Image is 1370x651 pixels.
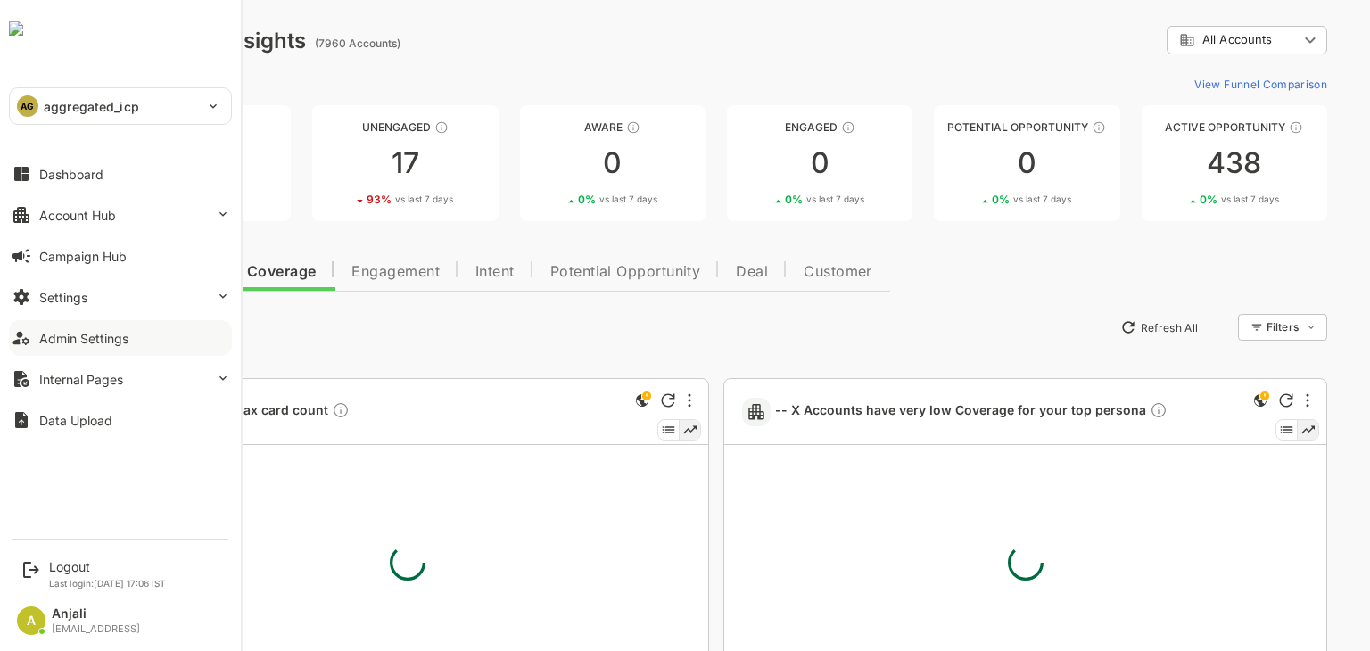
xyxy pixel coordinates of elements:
div: 8K [43,149,228,177]
div: 93 % [304,193,391,206]
div: These accounts are MQAs and can be passed on to Inside Sales [1029,120,1044,135]
div: A [17,606,45,635]
div: Filters [1204,320,1236,334]
div: 3 % [101,193,180,206]
div: These accounts have not shown enough engagement and need nurturing [372,120,386,135]
button: Campaign Hub [9,238,232,274]
a: AwareThese accounts have just entered the buying cycle and need further nurturing00%vs last 7 days [458,105,643,221]
div: All Accounts [1104,23,1265,58]
div: 0 % [722,193,802,206]
div: 0 % [516,193,595,206]
div: 438 [1079,149,1265,177]
span: -- Contacts max card count [95,401,287,422]
a: UnreachedThese accounts have not been engaged with for a defined time period8K3%vs last 7 days [43,105,228,221]
span: vs last 7 days [122,193,180,206]
div: 17 [250,149,435,177]
div: AG [17,95,38,117]
button: Dashboard [9,156,232,192]
div: Anjali [52,606,140,622]
div: Dashboard Insights [43,28,243,54]
div: These accounts have not been engaged with for a defined time period [164,120,178,135]
span: All Accounts [1140,33,1209,46]
div: Unreached [43,120,228,134]
a: -- Contacts max card countDescription not present [95,401,294,422]
span: Data Quality and Coverage [61,265,253,279]
button: New Insights [43,311,173,343]
div: This is a global insight. Segment selection is not applicable for this view [1187,390,1209,414]
div: Aware [458,120,643,134]
div: [EMAIL_ADDRESS] [52,623,140,635]
div: 0 [664,149,850,177]
span: vs last 7 days [537,193,595,206]
img: undefinedjpg [9,21,23,36]
div: Settings [39,290,87,305]
button: Admin Settings [9,320,232,356]
button: Account Hub [9,197,232,233]
div: AGaggregated_icp [10,88,231,124]
a: EngagedThese accounts are warm, further nurturing would qualify them to MQAs00%vs last 7 days [664,105,850,221]
div: These accounts have open opportunities which might be at any of the Sales Stages [1226,120,1241,135]
button: View Funnel Comparison [1125,70,1265,98]
a: Active OpportunityThese accounts have open opportunities which might be at any of the Sales Stage... [1079,105,1265,221]
button: Refresh All [1050,313,1143,342]
div: Campaign Hub [39,249,127,264]
div: These accounts are warm, further nurturing would qualify them to MQAs [779,120,793,135]
div: Logout [49,559,166,574]
div: 0 % [1137,193,1217,206]
span: vs last 7 days [1159,193,1217,206]
div: All Accounts [1117,32,1236,48]
div: More [625,393,629,408]
div: Dashboard [39,167,103,182]
div: This is a global insight. Segment selection is not applicable for this view [569,390,590,414]
div: Unengaged [250,120,435,134]
p: Last login: [DATE] 17:06 IST [49,578,166,589]
a: UnengagedThese accounts have not shown enough engagement and need nurturing1793%vs last 7 days [250,105,435,221]
div: Filters [1202,311,1265,343]
div: Potential Opportunity [871,120,1057,134]
span: Engagement [289,265,377,279]
div: Internal Pages [39,372,123,387]
div: Description not present [269,401,287,422]
ag: (7960 Accounts) [252,37,343,50]
span: Potential Opportunity [488,265,639,279]
span: vs last 7 days [744,193,802,206]
span: vs last 7 days [951,193,1009,206]
div: These accounts have just entered the buying cycle and need further nurturing [564,120,578,135]
button: Internal Pages [9,361,232,397]
div: Refresh [1217,393,1231,408]
div: More [1243,393,1247,408]
p: aggregated_icp [44,97,139,116]
span: Intent [413,265,452,279]
div: 0 [871,149,1057,177]
a: -- X Accounts have very low Coverage for your top personaDescription not present [713,401,1112,422]
a: Potential OpportunityThese accounts are MQAs and can be passed on to Inside Sales00%vs last 7 days [871,105,1057,221]
span: Customer [741,265,810,279]
div: Description not present [1087,401,1105,422]
button: Settings [9,279,232,315]
div: 0 % [929,193,1009,206]
div: Refresh [598,393,613,408]
div: 0 [458,149,643,177]
div: Engaged [664,120,850,134]
div: Account Hub [39,208,116,223]
div: Admin Settings [39,331,128,346]
span: vs last 7 days [333,193,391,206]
span: -- X Accounts have very low Coverage for your top persona [713,401,1105,422]
span: Deal [673,265,706,279]
div: Active Opportunity [1079,120,1265,134]
div: Data Upload [39,413,112,428]
button: Data Upload [9,402,232,438]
